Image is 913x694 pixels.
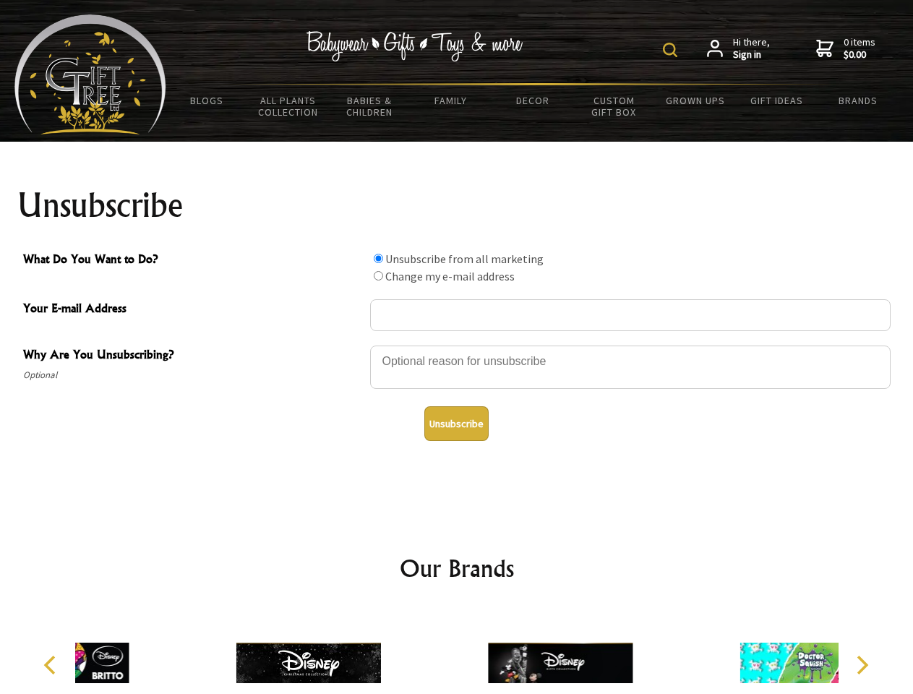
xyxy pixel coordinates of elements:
button: Unsubscribe [424,406,489,441]
a: All Plants Collection [248,85,330,127]
a: BLOGS [166,85,248,116]
button: Previous [36,649,68,681]
strong: $0.00 [844,48,875,61]
a: 0 items$0.00 [816,36,875,61]
a: Decor [492,85,573,116]
input: Your E-mail Address [370,299,891,331]
textarea: Why Are You Unsubscribing? [370,346,891,389]
a: Custom Gift Box [573,85,655,127]
label: Change my e-mail address [385,269,515,283]
button: Next [846,649,878,681]
img: product search [663,43,677,57]
span: Hi there, [733,36,770,61]
input: What Do You Want to Do? [374,271,383,280]
a: Hi there,Sign in [707,36,770,61]
span: Your E-mail Address [23,299,363,320]
a: Babies & Children [329,85,411,127]
img: Babyware - Gifts - Toys and more... [14,14,166,134]
label: Unsubscribe from all marketing [385,252,544,266]
a: Brands [818,85,899,116]
a: Grown Ups [654,85,736,116]
span: Optional [23,367,363,384]
h2: Our Brands [29,551,885,586]
span: 0 items [844,35,875,61]
span: Why Are You Unsubscribing? [23,346,363,367]
img: Babywear - Gifts - Toys & more [307,31,523,61]
input: What Do You Want to Do? [374,254,383,263]
span: What Do You Want to Do? [23,250,363,271]
h1: Unsubscribe [17,188,896,223]
a: Family [411,85,492,116]
a: Gift Ideas [736,85,818,116]
strong: Sign in [733,48,770,61]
